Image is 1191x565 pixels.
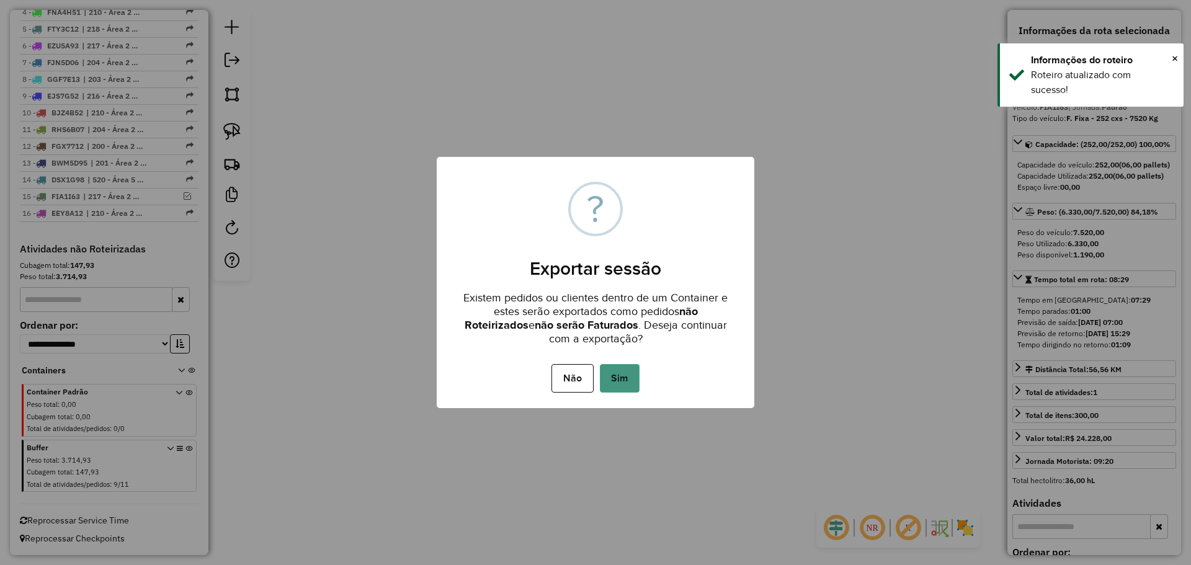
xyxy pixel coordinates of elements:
div: Roteiro atualizado com sucesso! [1031,68,1174,97]
h2: Exportar sessão [437,242,754,280]
div: Informações do roteiro [1031,53,1174,68]
div: Existem pedidos ou clientes dentro de um Container e estes serão exportados como pedidos e . Dese... [437,280,754,349]
div: ? [587,184,604,234]
strong: não Roteirizados [465,305,698,331]
strong: não serão Faturados [535,319,638,331]
button: Close [1172,49,1178,68]
button: Sim [600,364,640,393]
span: × [1172,51,1178,65]
button: Não [551,364,593,393]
